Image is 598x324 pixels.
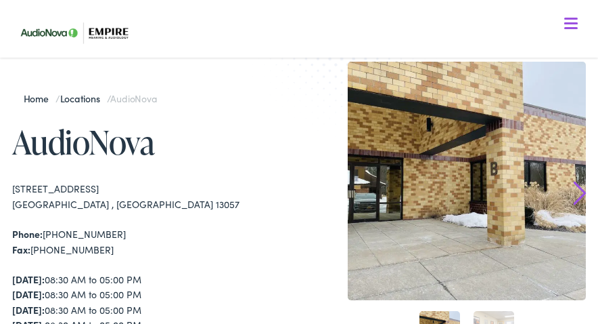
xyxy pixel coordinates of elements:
a: Home [24,92,55,105]
strong: [DATE]: [12,287,45,301]
a: Locations [60,92,107,105]
strong: [DATE]: [12,303,45,317]
strong: Fax: [12,243,30,256]
a: Next [574,181,586,205]
div: [STREET_ADDRESS] [GEOGRAPHIC_DATA] , [GEOGRAPHIC_DATA] 13057 [12,181,299,211]
h1: AudioNova [12,124,299,160]
span: / / [24,92,157,105]
div: [PHONE_NUMBER] [PHONE_NUMBER] [12,226,299,257]
strong: [DATE]: [12,272,45,286]
span: AudioNova [110,92,156,105]
a: What We Offer [22,54,586,96]
strong: Phone: [12,227,43,241]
